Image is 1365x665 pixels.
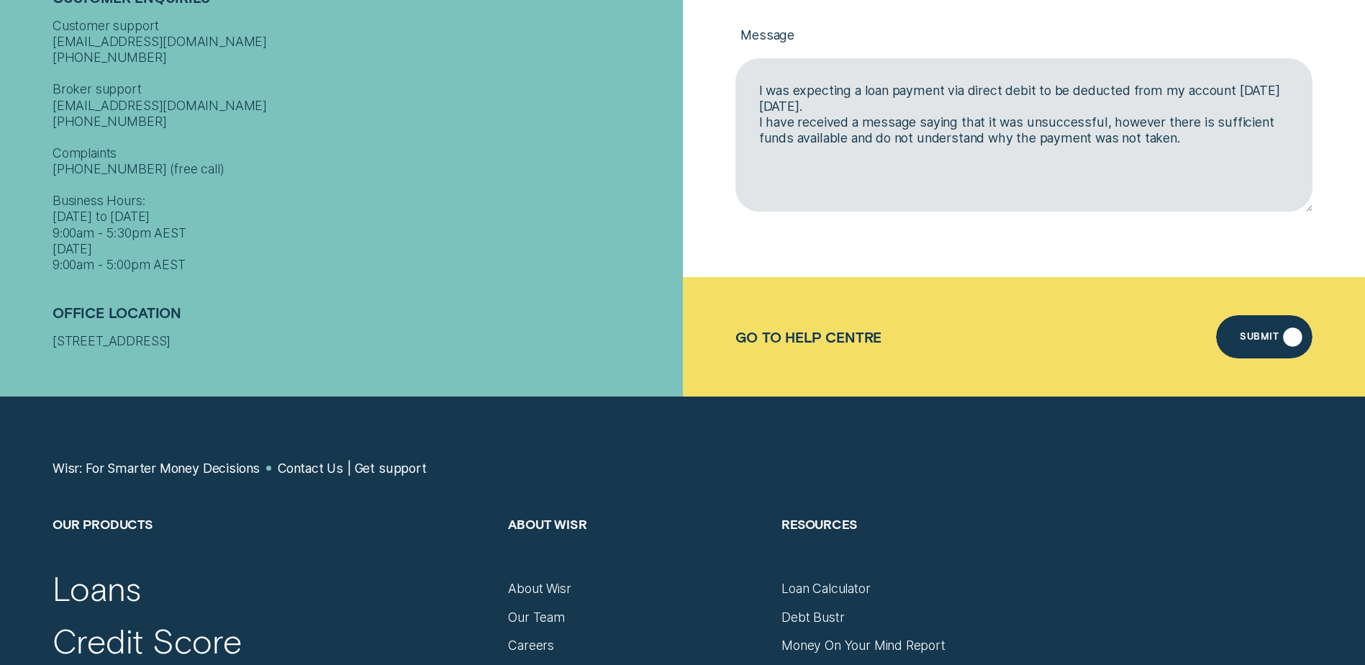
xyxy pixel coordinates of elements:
[508,516,766,581] h2: About Wisr
[508,638,554,653] a: Careers
[53,304,674,333] h2: Office Location
[53,567,140,609] a: Loans
[781,581,870,597] a: Loan Calculator
[53,516,492,581] h2: Our Products
[508,610,565,625] a: Our Team
[781,638,945,653] a: Money On Your Mind Report
[781,516,1039,581] h2: Resources
[278,461,427,476] a: Contact Us | Get support
[53,620,242,661] a: Credit Score
[1216,315,1312,358] button: Submit
[53,461,260,476] a: Wisr: For Smarter Money Decisions
[735,14,1312,58] label: Message
[735,58,1312,211] textarea: I was expecting a loan payment via direct debit to be deducted from my account [DATE][DATE]. I ha...
[735,329,882,345] a: Go to Help Centre
[53,333,674,349] div: [STREET_ADDRESS]
[53,18,674,273] div: Customer support [EMAIL_ADDRESS][DOMAIN_NAME] [PHONE_NUMBER] Broker support [EMAIL_ADDRESS][DOMAI...
[508,581,571,597] a: About Wisr
[781,610,844,625] a: Debt Bustr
